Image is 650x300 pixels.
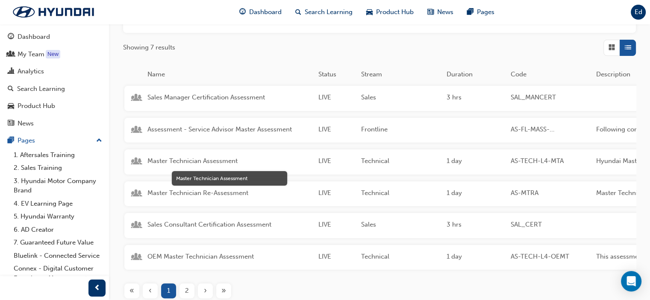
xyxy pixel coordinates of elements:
span: Sales [361,220,440,230]
div: Code [507,70,593,79]
button: Page 2 [178,283,196,298]
span: learningResourceType_INSTRUCTOR_LED-icon [133,189,141,199]
div: Open Intercom Messenger [621,271,641,291]
span: » [221,286,226,296]
div: Analytics [18,67,44,76]
span: car-icon [8,102,14,110]
span: pages-icon [8,137,14,145]
span: learningResourceType_INSTRUCTOR_LED-icon [133,126,141,135]
div: LIVE [315,93,358,104]
span: OEM Master Technician Assessment [147,252,312,262]
span: learningResourceType_INSTRUCTOR_LED-icon [133,157,141,167]
div: Status [315,70,358,79]
span: Product Hub [376,7,414,17]
button: Ed [631,5,646,20]
div: Search Learning [17,84,65,94]
span: SAL_MANCERT [511,93,589,102]
span: guage-icon [239,7,246,17]
a: pages-iconPages [460,3,501,21]
a: 4. EV Learning Page [10,197,106,210]
span: Sales Manager Certification Assessment [147,93,312,102]
span: › [204,286,207,296]
span: Dashboard [249,7,282,17]
span: Technical [361,188,440,198]
span: Technical [361,156,440,166]
span: Sales [361,93,440,102]
div: 3 hrs [443,93,507,104]
span: learningResourceType_INSTRUCTOR_LED-icon [133,94,141,103]
a: 5. Hyundai Warranty [10,210,106,223]
span: AS-TECH-L4-OEMT [511,252,589,262]
div: LIVE [315,156,358,168]
div: LIVE [315,188,358,200]
span: ‹ [149,286,152,296]
a: Search Learning [3,81,106,97]
a: 7. Guaranteed Future Value [10,236,106,249]
a: Product Hub [3,98,106,114]
span: « [129,286,134,296]
span: search-icon [8,85,14,93]
span: Master Technician Assessment [147,156,312,166]
button: Pages [3,133,106,149]
span: up-icon [96,135,102,146]
span: Pages [477,7,494,17]
span: prev-icon [94,283,100,294]
button: Next page [196,283,215,298]
span: pages-icon [467,7,474,17]
span: Showing 7 results [123,43,175,52]
a: 2. Sales Training [10,161,106,175]
span: search-icon [295,7,301,17]
span: Ed [635,7,642,17]
span: Sales Consultant Certification Assessment [147,220,312,230]
span: AS-FL-MASS-[GEOGRAPHIC_DATA] [511,125,589,134]
button: Previous page [141,283,159,298]
span: guage-icon [8,33,14,41]
a: Analytics [3,64,106,79]
img: Trak [4,3,103,21]
span: Technical [361,252,440,262]
div: LIVE [315,252,358,263]
div: Name [144,70,315,79]
div: Duration [443,70,507,79]
span: 2 [185,286,189,296]
div: 1 day [443,188,507,200]
a: Dashboard [3,29,106,45]
a: search-iconSearch Learning [288,3,359,21]
div: 1 day [443,252,507,263]
a: Bluelink - Connected Service [10,249,106,262]
div: Stream [358,70,443,79]
span: news-icon [8,120,14,128]
span: learningResourceType_INSTRUCTOR_LED-icon [133,253,141,262]
button: Last page [215,283,233,298]
span: Grid [609,43,615,52]
div: 3 hrs [443,220,507,231]
span: 1 [167,286,170,296]
div: Tooltip anchor [46,50,60,58]
span: Frontline [361,125,440,134]
a: guage-iconDashboard [232,3,288,21]
div: 1 day [443,156,507,168]
span: Search Learning [305,7,353,17]
span: Assessment - Service Advisor Master Assessment [147,125,312,134]
a: 1. Aftersales Training [10,149,106,162]
div: My Team [18,50,44,59]
div: Dashboard [18,32,50,42]
span: car-icon [366,7,373,17]
span: AS-MTRA [511,188,589,198]
span: chart-icon [8,68,14,76]
a: car-iconProduct Hub [359,3,421,21]
span: SAL_CERT [511,220,589,230]
a: Connex - Digital Customer Experience Management [10,262,106,285]
div: Pages [18,136,35,146]
div: Product Hub [18,101,55,111]
a: News [3,116,106,131]
div: LIVE [315,220,358,231]
div: LIVE [315,125,358,136]
span: learningResourceType_INSTRUCTOR_LED-icon [133,221,141,230]
span: News [437,7,453,17]
span: List [625,43,631,52]
button: First page [123,283,141,298]
div: News [18,119,34,128]
a: 3. Hyundai Motor Company Brand [10,175,106,197]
